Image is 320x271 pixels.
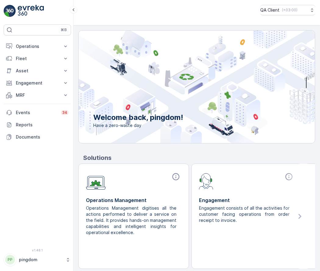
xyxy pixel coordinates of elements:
[4,40,71,52] button: Operations
[282,8,297,13] p: ( +03:00 )
[260,7,279,13] p: QA Client
[4,248,71,252] span: v 1.48.1
[83,153,315,162] p: Solutions
[4,52,71,65] button: Fleet
[86,197,181,204] p: Operations Management
[16,80,59,86] p: Engagement
[19,257,62,263] p: pingdom
[199,172,213,190] img: module-icon
[93,122,183,128] span: Have a zero-waste day
[86,205,176,236] p: Operations Management digitises all the actions performed to deliver a service on the field. It p...
[16,68,59,74] p: Asset
[16,43,59,49] p: Operations
[61,27,67,32] p: ⌘B
[4,253,71,266] button: PPpingdom
[260,5,315,15] button: QA Client(+03:00)
[16,122,69,128] p: Reports
[4,131,71,143] a: Documents
[199,197,294,204] p: Engagement
[18,5,44,17] img: logo_light-DOdMpM7g.png
[51,31,315,143] img: city illustration
[5,255,15,265] div: PP
[93,113,183,122] p: Welcome back, pingdom!
[86,172,106,190] img: module-icon
[4,5,16,17] img: logo
[16,92,59,98] p: MRF
[16,110,57,116] p: Events
[4,107,71,119] a: Events34
[4,77,71,89] button: Engagement
[16,134,69,140] p: Documents
[4,119,71,131] a: Reports
[4,89,71,101] button: MRF
[199,205,290,223] p: Engagement consists of all the activities for customer facing operations from order receipt to in...
[4,65,71,77] button: Asset
[62,110,67,115] p: 34
[16,56,59,62] p: Fleet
